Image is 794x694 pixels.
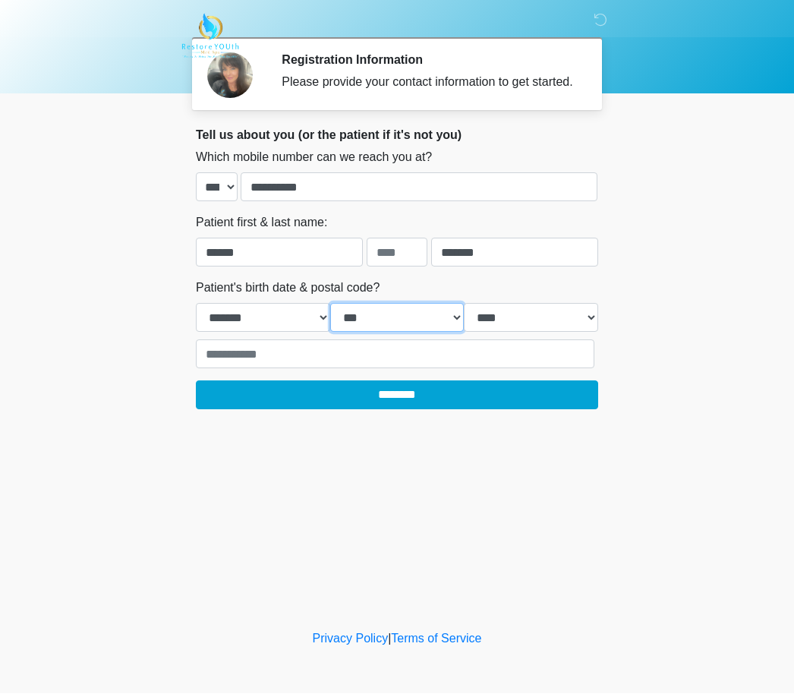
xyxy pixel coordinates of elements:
a: | [388,632,391,645]
h2: Tell us about you (or the patient if it's not you) [196,128,598,143]
label: Patient first & last name: [196,214,327,232]
a: Privacy Policy [313,632,389,645]
label: Which mobile number can we reach you at? [196,149,432,167]
img: Restore YOUth Med Spa Logo [181,11,239,62]
div: Please provide your contact information to get started. [282,74,575,92]
img: Agent Avatar [207,53,253,99]
a: Terms of Service [391,632,481,645]
label: Patient's birth date & postal code? [196,279,380,298]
